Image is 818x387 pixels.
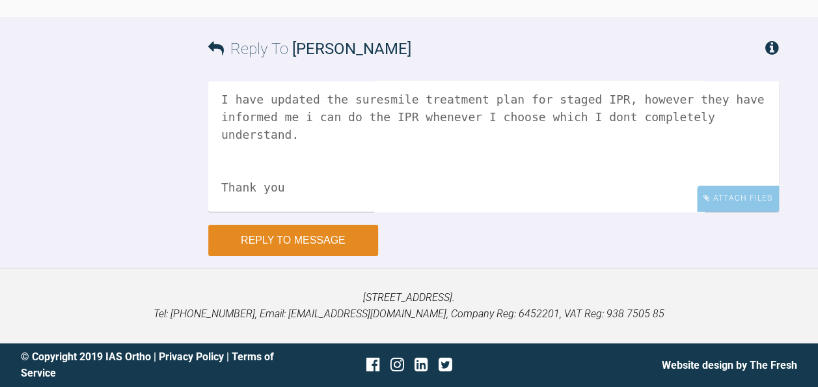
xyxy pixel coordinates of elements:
div: Attach Files [697,186,779,211]
textarea: Thanks for getting back to me, and a huge thank you for the photo guide. I was just taking the on... [208,81,779,212]
h3: Reply To [208,36,411,61]
button: Reply to Message [208,225,378,256]
span: [PERSON_NAME] [292,40,411,58]
div: © Copyright 2019 IAS Ortho | | [21,349,280,382]
a: Privacy Policy [159,351,224,363]
p: [STREET_ADDRESS]. Tel: [PHONE_NUMBER], Email: [EMAIL_ADDRESS][DOMAIN_NAME], Company Reg: 6452201,... [21,289,797,322]
a: Website design by The Fresh [662,359,797,371]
